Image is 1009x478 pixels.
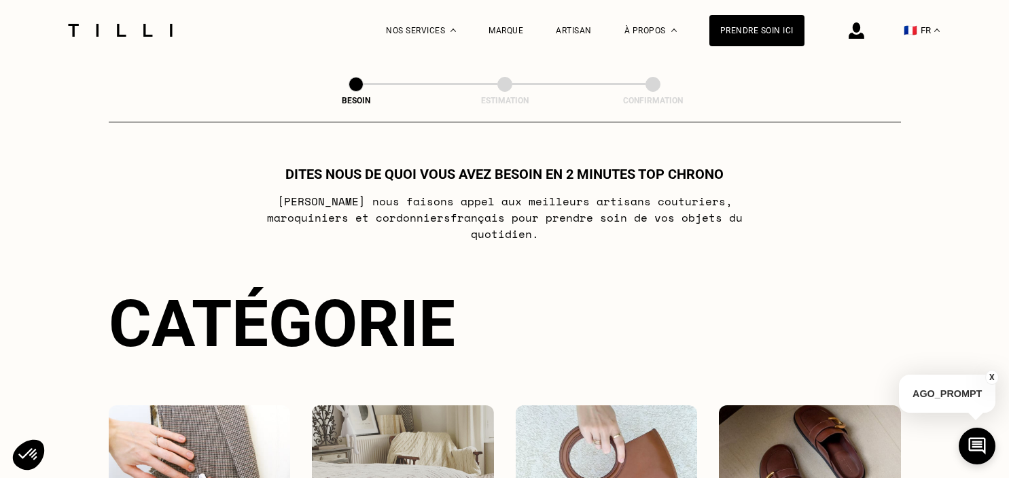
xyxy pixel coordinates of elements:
a: Artisan [556,26,592,35]
img: Menu déroulant [450,29,456,32]
span: 🇫🇷 [904,24,917,37]
h1: Dites nous de quoi vous avez besoin en 2 minutes top chrono [285,166,724,182]
a: Prendre soin ici [709,15,804,46]
img: Menu déroulant à propos [671,29,677,32]
div: Confirmation [585,96,721,105]
div: Estimation [437,96,573,105]
img: menu déroulant [934,29,940,32]
button: X [985,370,999,385]
a: Marque [489,26,523,35]
p: [PERSON_NAME] nous faisons appel aux meilleurs artisans couturiers , maroquiniers et cordonniers ... [235,193,774,242]
div: Besoin [288,96,424,105]
img: icône connexion [849,22,864,39]
div: Catégorie [109,286,901,362]
p: AGO_PROMPT [899,375,995,413]
img: Logo du service de couturière Tilli [63,24,177,37]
